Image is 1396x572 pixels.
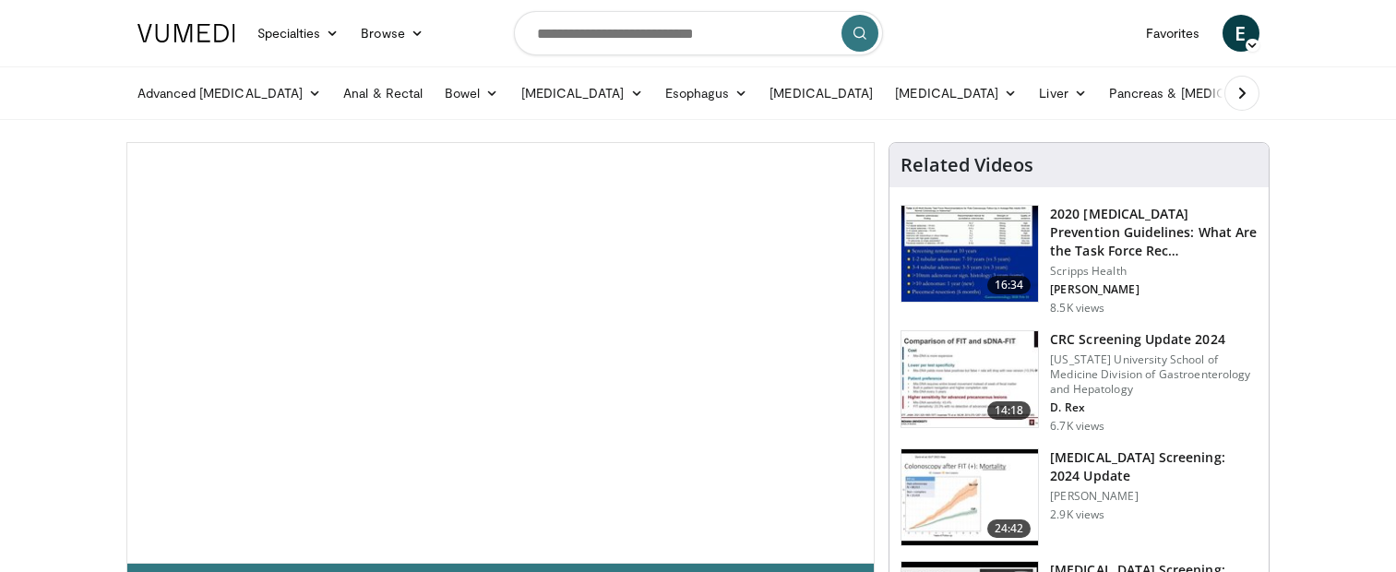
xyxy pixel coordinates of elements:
span: 16:34 [987,276,1032,294]
a: E [1223,15,1259,52]
p: [PERSON_NAME] [1050,489,1258,504]
a: [MEDICAL_DATA] [510,75,654,112]
p: D. Rex [1050,400,1258,415]
video-js: Video Player [127,143,875,564]
p: 2.9K views [1050,507,1104,522]
p: 8.5K views [1050,301,1104,316]
p: 6.7K views [1050,419,1104,434]
img: 1ac37fbe-7b52-4c81-8c6c-a0dd688d0102.150x105_q85_crop-smart_upscale.jpg [901,206,1038,302]
a: Esophagus [654,75,759,112]
a: Anal & Rectal [332,75,434,112]
a: Liver [1028,75,1097,112]
a: Advanced [MEDICAL_DATA] [126,75,333,112]
span: 14:18 [987,401,1032,420]
p: [US_STATE] University School of Medicine Division of Gastroenterology and Hepatology [1050,352,1258,397]
h3: [MEDICAL_DATA] Screening: 2024 Update [1050,448,1258,485]
h3: CRC Screening Update 2024 [1050,330,1258,349]
p: Scripps Health [1050,264,1258,279]
a: Favorites [1135,15,1211,52]
span: 24:42 [987,519,1032,538]
p: [PERSON_NAME] [1050,282,1258,297]
a: [MEDICAL_DATA] [758,75,884,112]
a: 14:18 CRC Screening Update 2024 [US_STATE] University School of Medicine Division of Gastroentero... [901,330,1258,434]
h3: 2020 [MEDICAL_DATA] Prevention Guidelines: What Are the Task Force Rec… [1050,205,1258,260]
a: [MEDICAL_DATA] [884,75,1028,112]
img: VuMedi Logo [137,24,235,42]
a: Bowel [434,75,509,112]
h4: Related Videos [901,154,1033,176]
img: ac114b1b-ca58-43de-a309-898d644626b7.150x105_q85_crop-smart_upscale.jpg [901,449,1038,545]
input: Search topics, interventions [514,11,883,55]
img: 91500494-a7c6-4302-a3df-6280f031e251.150x105_q85_crop-smart_upscale.jpg [901,331,1038,427]
a: Browse [350,15,435,52]
a: Specialties [246,15,351,52]
a: Pancreas & [MEDICAL_DATA] [1098,75,1314,112]
a: 24:42 [MEDICAL_DATA] Screening: 2024 Update [PERSON_NAME] 2.9K views [901,448,1258,546]
a: 16:34 2020 [MEDICAL_DATA] Prevention Guidelines: What Are the Task Force Rec… Scripps Health [PER... [901,205,1258,316]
